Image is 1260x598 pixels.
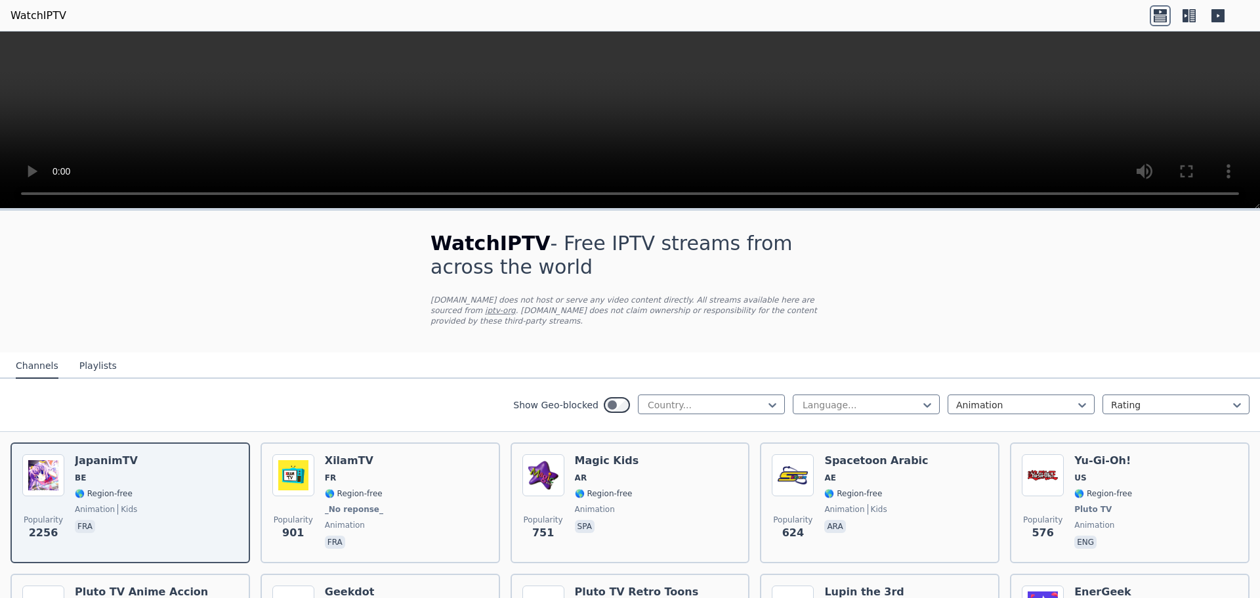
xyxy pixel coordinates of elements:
span: 🌎 Region-free [575,488,633,499]
span: Popularity [1023,515,1062,525]
span: 624 [782,525,804,541]
img: Yu-Gi-Oh! [1022,454,1064,496]
span: US [1074,473,1086,483]
img: Magic Kids [522,454,564,496]
span: 🌎 Region-free [824,488,882,499]
img: XilamTV [272,454,314,496]
span: Popularity [773,515,812,525]
span: _No reponse_ [325,504,383,515]
span: kids [868,504,887,515]
span: animation [1074,520,1114,530]
span: animation [824,504,864,515]
span: kids [117,504,137,515]
button: Channels [16,354,58,379]
p: fra [75,520,95,533]
h6: Magic Kids [575,454,639,467]
span: animation [575,504,615,515]
span: Popularity [524,515,563,525]
a: WatchIPTV [10,8,66,24]
span: WatchIPTV [430,232,551,255]
span: BE [75,473,86,483]
span: AR [575,473,587,483]
span: Popularity [274,515,313,525]
span: animation [325,520,365,530]
span: Pluto TV [1074,504,1112,515]
a: iptv-org [485,306,516,315]
p: [DOMAIN_NAME] does not host or serve any video content directly. All streams available here are s... [430,295,829,326]
img: Spacetoon Arabic [772,454,814,496]
span: 901 [282,525,304,541]
p: spa [575,520,595,533]
span: animation [75,504,115,515]
p: fra [325,536,345,549]
h6: XilamTV [325,454,386,467]
span: 2256 [29,525,58,541]
span: 🌎 Region-free [75,488,133,499]
span: 751 [532,525,554,541]
span: FR [325,473,336,483]
p: eng [1074,536,1097,549]
span: 576 [1032,525,1053,541]
span: Popularity [24,515,63,525]
p: ara [824,520,845,533]
button: Playlists [79,354,117,379]
span: AE [824,473,835,483]
h6: Yu-Gi-Oh! [1074,454,1132,467]
h6: JapanimTV [75,454,138,467]
label: Show Geo-blocked [513,398,598,412]
h1: - Free IPTV streams from across the world [430,232,829,279]
img: JapanimTV [22,454,64,496]
h6: Spacetoon Arabic [824,454,928,467]
span: 🌎 Region-free [325,488,383,499]
span: 🌎 Region-free [1074,488,1132,499]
